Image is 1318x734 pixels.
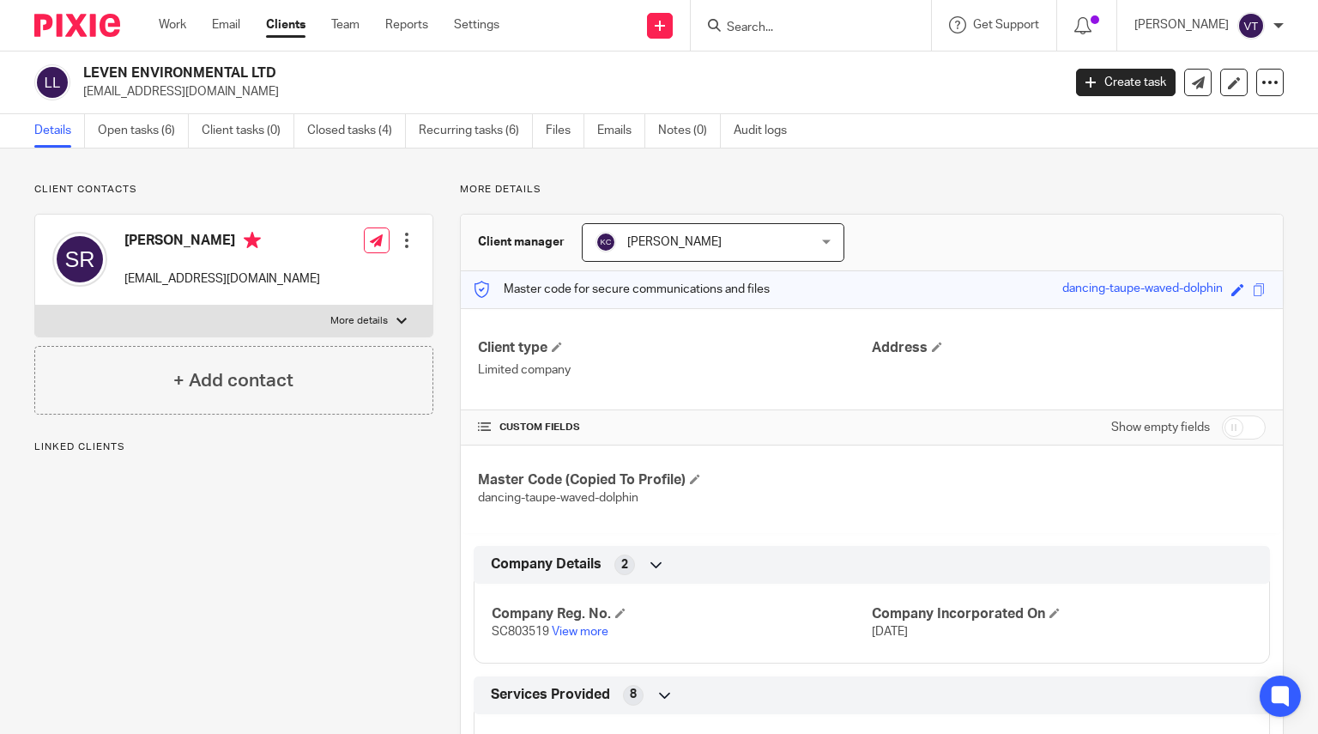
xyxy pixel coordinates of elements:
h4: Company Incorporated On [872,605,1252,623]
h4: CUSTOM FIELDS [478,421,872,434]
span: [PERSON_NAME] [627,236,722,248]
a: Closed tasks (4) [307,114,406,148]
span: SC803519 [492,626,549,638]
a: Team [331,16,360,33]
a: Email [212,16,240,33]
p: [PERSON_NAME] [1134,16,1229,33]
img: svg%3E [1237,12,1265,39]
p: [EMAIL_ADDRESS][DOMAIN_NAME] [83,83,1050,100]
a: Files [546,114,584,148]
i: Primary [244,232,261,249]
img: svg%3E [34,64,70,100]
a: Client tasks (0) [202,114,294,148]
img: Pixie [34,14,120,37]
a: Recurring tasks (6) [419,114,533,148]
h4: [PERSON_NAME] [124,232,320,253]
h3: Client manager [478,234,565,251]
h4: Master Code (Copied To Profile) [478,471,872,489]
span: dancing-taupe-waved-dolphin [478,492,638,504]
span: Services Provided [491,686,610,704]
label: Show empty fields [1111,419,1210,436]
p: More details [460,183,1284,197]
a: Open tasks (6) [98,114,189,148]
img: svg%3E [52,232,107,287]
h4: + Add contact [173,367,293,394]
p: More details [330,314,388,328]
span: [DATE] [872,626,908,638]
a: Settings [454,16,499,33]
a: Reports [385,16,428,33]
a: Work [159,16,186,33]
p: Limited company [478,361,872,379]
a: Create task [1076,69,1176,96]
h4: Company Reg. No. [492,605,872,623]
a: Details [34,114,85,148]
span: Get Support [973,19,1039,31]
p: Linked clients [34,440,433,454]
a: Audit logs [734,114,800,148]
p: [EMAIL_ADDRESS][DOMAIN_NAME] [124,270,320,288]
p: Master code for secure communications and files [474,281,770,298]
span: 2 [621,556,628,573]
a: Notes (0) [658,114,721,148]
a: Clients [266,16,305,33]
span: Company Details [491,555,602,573]
a: Emails [597,114,645,148]
p: Client contacts [34,183,433,197]
div: dancing-taupe-waved-dolphin [1062,280,1223,300]
img: svg%3E [596,232,616,252]
h4: Client type [478,339,872,357]
span: 8 [630,686,637,703]
a: View more [552,626,608,638]
input: Search [725,21,880,36]
h2: LEVEN ENVIRONMENTAL LTD [83,64,857,82]
h4: Address [872,339,1266,357]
